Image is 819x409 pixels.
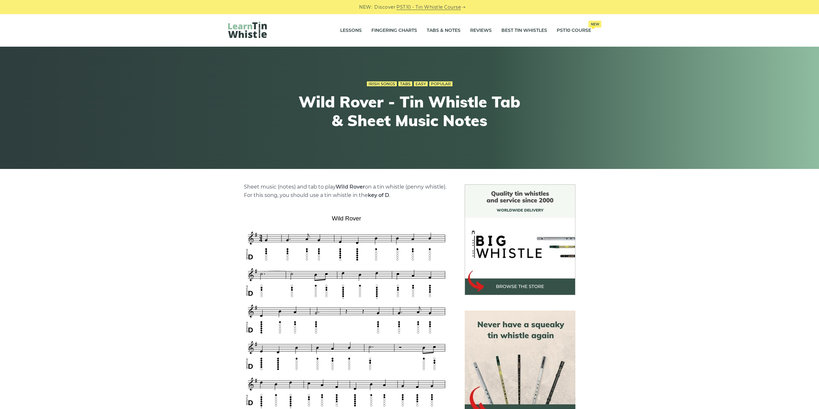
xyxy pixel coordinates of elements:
a: PST10 CourseNew [557,23,591,39]
a: Tabs & Notes [427,23,461,39]
strong: Wild Rover [336,184,365,190]
a: Popular [429,81,452,87]
img: BigWhistle Tin Whistle Store [465,184,575,295]
a: Best Tin Whistles [501,23,547,39]
img: LearnTinWhistle.com [228,22,267,38]
span: New [588,21,601,28]
a: Tabs [398,81,412,87]
a: Lessons [340,23,362,39]
a: Irish Songs [367,81,397,87]
a: Fingering Charts [371,23,417,39]
strong: key of D [368,192,389,198]
a: Reviews [470,23,492,39]
a: Easy [414,81,428,87]
h1: Wild Rover - Tin Whistle Tab & Sheet Music Notes [291,93,528,130]
p: Sheet music (notes) and tab to play on a tin whistle (penny whistle). For this song, you should u... [244,183,449,200]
